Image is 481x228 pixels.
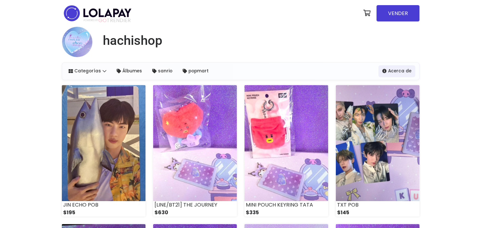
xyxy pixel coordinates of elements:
a: sanrio [148,65,176,77]
a: hachishop [98,33,162,48]
h1: hachishop [103,33,162,48]
span: POWERED BY [84,19,98,22]
a: [LINE/BT21] THE JOURNEY $630 [153,85,237,216]
img: small_1757308119032.jpeg [153,85,237,201]
div: $335 [245,209,328,216]
div: MINI POUCH KEYRING TATA [245,201,328,209]
img: small_1757308053678.jpeg [245,85,328,201]
a: TXT POB $145 [336,85,419,216]
a: JIN ECHO POB $195 [62,85,145,216]
a: Acerca de [378,65,415,77]
img: small_1758356775665.jpeg [62,85,145,201]
img: small.png [62,27,93,57]
div: $145 [336,209,419,216]
span: TRENDIER [84,18,131,23]
div: $195 [62,209,145,216]
a: MINI POUCH KEYRING TATA $335 [245,85,328,216]
a: VENDER [377,5,419,21]
img: small_1757307991091.jpeg [336,85,419,201]
a: popmart [179,65,212,77]
a: Categorías [65,65,111,77]
div: $630 [153,209,237,216]
div: JIN ECHO POB [62,201,145,209]
div: [LINE/BT21] THE JOURNEY [153,201,237,209]
div: TXT POB [336,201,419,209]
img: logo [62,3,133,23]
a: Álbumes [113,65,146,77]
span: GO [98,17,107,24]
